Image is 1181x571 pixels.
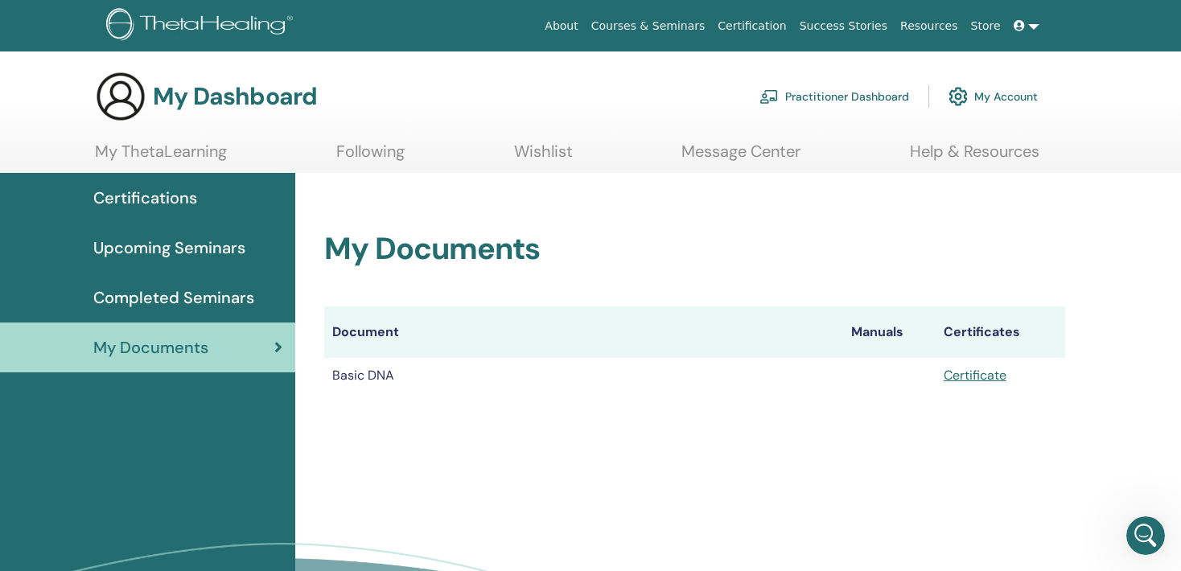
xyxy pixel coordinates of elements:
[78,20,149,36] p: Active [DATE]
[324,306,843,358] th: Document
[123,333,309,415] div: Ruocheng JiangFirst name: [PERSON_NAME]Last name: [PERSON_NAME]Thank you so much!
[324,231,1065,268] h2: My Documents
[759,89,779,104] img: chalkboard-teacher.svg
[324,358,843,393] td: Basic DNA
[252,6,282,37] button: Home
[95,71,146,122] img: generic-user-icon.jpg
[13,126,309,237] div: PenPineapple says…
[26,307,136,317] div: ThetaHealing • [DATE]
[25,435,38,448] button: Emoji picker
[51,435,64,448] button: Gif picker
[711,11,792,41] a: Certification
[58,126,309,224] div: Can I change the name on my certificate as my official name? which should be the name on my pay b...
[13,237,264,304] div: We would love to assist you. Can you share with us the correct spelling of your name?ThetaHealing...
[13,237,309,333] div: ThetaHealing says…
[13,68,309,90] div: [DATE]
[949,79,1038,114] a: My Account
[14,401,308,429] textarea: Message…
[949,83,968,110] img: cog.svg
[843,306,936,358] th: Manuals
[944,367,1006,384] a: Certificate
[538,11,584,41] a: About
[106,8,298,44] img: logo.png
[102,435,115,448] button: Start recording
[139,100,296,116] div: Hi, is this live chat or a bot?
[276,429,302,454] button: Send a message…
[136,343,296,405] div: Ruocheng Jiang First name: [PERSON_NAME] Last name: [PERSON_NAME] Thank you so much!
[13,90,309,127] div: PenPineapple says…
[26,247,251,294] div: We would love to assist you. Can you share with us the correct spelling of your name?
[936,306,1065,358] th: Certificates
[46,9,72,35] div: Profile image for ThetaHealing
[585,11,712,41] a: Courses & Seminars
[336,142,405,173] a: Following
[78,8,163,20] h1: ThetaHealing
[759,79,909,114] a: Practitioner Dashboard
[793,11,894,41] a: Success Stories
[514,142,573,173] a: Wishlist
[282,6,311,35] div: Close
[71,136,296,215] div: Can I change the name on my certificate as my official name? which should be the name on my pay b...
[153,82,317,111] h3: My Dashboard
[76,435,89,448] button: Upload attachment
[1126,516,1165,555] iframe: Intercom live chat
[910,142,1039,173] a: Help & Resources
[93,335,208,359] span: My Documents
[93,285,254,310] span: Completed Seminars
[965,11,1007,41] a: Store
[13,333,309,434] div: PenPineapple says…
[126,90,309,125] div: Hi, is this live chat or a bot?
[93,186,197,210] span: Certifications
[93,236,245,260] span: Upcoming Seminars
[95,142,227,173] a: My ThetaLearning
[894,11,965,41] a: Resources
[681,142,800,173] a: Message Center
[10,6,41,37] button: go back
